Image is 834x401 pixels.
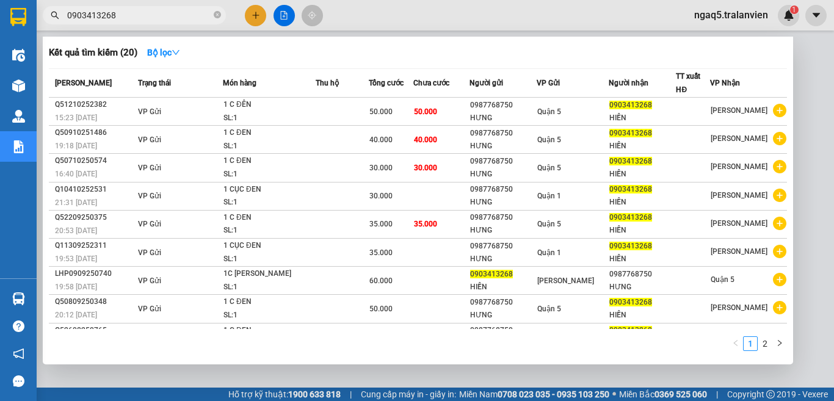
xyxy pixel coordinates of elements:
div: SL: 1 [223,309,315,322]
span: question-circle [13,320,24,332]
div: 1 C ĐEN [223,154,315,168]
span: 0903413268 [609,326,652,334]
span: Quận 5 [537,220,561,228]
div: HƯNG [470,112,536,125]
span: 19:18 [DATE] [55,142,97,150]
div: Q11309252311 [55,239,134,252]
div: 1 C ĐEN [223,295,315,309]
span: search [51,11,59,20]
div: Q50910251486 [55,126,134,139]
span: VP Gửi [138,248,161,257]
span: TT xuất HĐ [676,72,700,94]
span: [PERSON_NAME] [711,303,767,312]
span: 20:12 [DATE] [55,311,97,319]
strong: Bộ lọc [147,48,180,57]
span: VP Nhận [710,79,740,87]
div: SL: 1 [223,253,315,266]
span: Tổng cước [369,79,404,87]
div: SL: 1 [223,140,315,153]
span: 50.000 [369,107,393,116]
span: Quận 5 [537,135,561,144]
span: 50.000 [369,305,393,313]
span: [PERSON_NAME] [711,134,767,143]
span: VP Gửi [138,135,161,144]
div: 1 CỤC ĐEN [223,183,315,197]
div: Q10410252531 [55,183,134,196]
span: plus-circle [773,132,786,145]
div: 1 C ĐEN [223,211,315,225]
span: Quận 5 [711,275,734,284]
div: 0987768750 [470,240,536,253]
span: VP Gửi [138,276,161,285]
div: SL: 1 [223,168,315,181]
div: HIỀN [609,140,675,153]
div: SL: 1 [223,281,315,294]
div: 1 C ĐÊN [223,98,315,112]
div: 0987768750 [470,324,536,337]
span: VP Gửi [537,79,560,87]
span: 19:53 [DATE] [55,255,97,263]
span: left [732,339,739,347]
span: Quận 1 [537,192,561,200]
div: 0987768750 [470,127,536,140]
div: SL: 1 [223,112,315,125]
span: [PERSON_NAME] [711,247,767,256]
div: HƯNG [470,309,536,322]
span: 15:23 [DATE] [55,114,97,122]
div: HƯNG [470,140,536,153]
span: plus-circle [773,104,786,117]
span: [PERSON_NAME] [711,106,767,115]
span: Thu hộ [316,79,339,87]
div: HƯNG [470,253,536,266]
span: plus-circle [773,160,786,173]
span: 50.000 [414,107,437,116]
span: 35.000 [369,248,393,257]
div: LHP0909250740 [55,267,134,280]
li: Next Page [772,336,787,351]
div: HIỀN [609,112,675,125]
span: 16:40 [DATE] [55,170,97,178]
span: [PERSON_NAME] [711,191,767,200]
span: message [13,375,24,387]
span: VP Gửi [138,192,161,200]
span: right [776,339,783,347]
div: Q51210252382 [55,98,134,111]
span: 20:53 [DATE] [55,226,97,235]
span: plus-circle [773,273,786,286]
input: Tìm tên, số ĐT hoặc mã đơn [67,9,211,22]
span: Trạng thái [138,79,171,87]
span: plus-circle [773,301,786,314]
div: HIỀN [609,309,675,322]
div: HIỀN [609,196,675,209]
span: VP Gửi [138,305,161,313]
div: 0987768750 [470,183,536,196]
span: 0903413268 [470,270,513,278]
div: Q52608250765 [55,324,134,337]
li: 1 [743,336,758,351]
span: Quận 1 [537,248,561,257]
span: 30.000 [369,192,393,200]
span: notification [13,348,24,359]
div: HIỀN [609,168,675,181]
div: 0987768750 [470,155,536,168]
span: 40.000 [369,135,393,144]
span: 0903413268 [609,129,652,137]
span: 21:31 [DATE] [55,198,97,207]
div: HIỀN [470,281,536,294]
span: close-circle [214,11,221,18]
span: VP Gửi [138,164,161,172]
div: HIỀN [609,253,675,266]
div: Q50710250574 [55,154,134,167]
span: Quận 5 [537,164,561,172]
span: 0903413268 [609,213,652,222]
span: 0903413268 [609,157,652,165]
span: Món hàng [223,79,256,87]
div: SL: 1 [223,196,315,209]
div: Q52209250375 [55,211,134,224]
img: logo-vxr [10,8,26,26]
span: 0903413268 [609,242,652,250]
span: Người gửi [470,79,503,87]
img: solution-icon [12,140,25,153]
span: 35.000 [369,220,393,228]
span: Người nhận [609,79,648,87]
